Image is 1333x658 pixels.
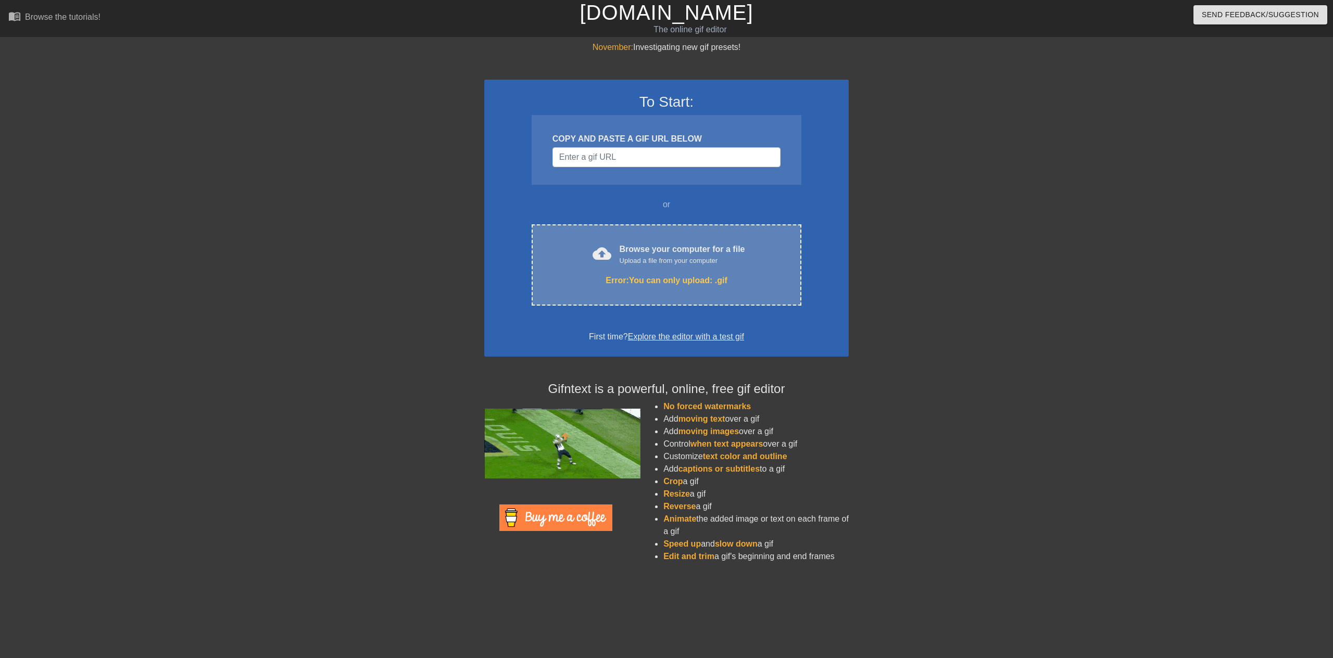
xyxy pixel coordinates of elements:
[498,331,835,343] div: First time?
[678,414,725,423] span: moving text
[663,514,696,523] span: Animate
[628,332,744,341] a: Explore the editor with a test gif
[663,463,849,475] li: Add to a gif
[593,43,633,52] span: November:
[663,488,849,500] li: a gif
[620,243,745,266] div: Browse your computer for a file
[663,513,849,538] li: the added image or text on each frame of a gif
[663,477,683,486] span: Crop
[663,539,701,548] span: Speed up
[620,256,745,266] div: Upload a file from your computer
[593,244,611,263] span: cloud_upload
[484,409,640,478] img: football_small.gif
[8,10,21,22] span: menu_book
[715,539,758,548] span: slow down
[580,1,753,24] a: [DOMAIN_NAME]
[663,450,849,463] li: Customize
[499,504,612,531] img: Buy Me A Coffee
[552,133,781,145] div: COPY AND PASTE A GIF URL BELOW
[484,382,849,397] h4: Gifntext is a powerful, online, free gif editor
[663,550,849,563] li: a gif's beginning and end frames
[1193,5,1327,24] button: Send Feedback/Suggestion
[498,93,835,111] h3: To Start:
[663,475,849,488] li: a gif
[663,538,849,550] li: and a gif
[663,500,849,513] li: a gif
[678,427,739,436] span: moving images
[663,425,849,438] li: Add over a gif
[511,198,822,211] div: or
[663,402,751,411] span: No forced watermarks
[663,413,849,425] li: Add over a gif
[484,41,849,54] div: Investigating new gif presets!
[552,147,781,167] input: Username
[663,438,849,450] li: Control over a gif
[663,552,714,561] span: Edit and trim
[8,10,100,26] a: Browse the tutorials!
[663,502,696,511] span: Reverse
[1202,8,1319,21] span: Send Feedback/Suggestion
[554,274,779,287] div: Error: You can only upload: .gif
[678,464,760,473] span: captions or subtitles
[663,489,690,498] span: Resize
[449,23,930,36] div: The online gif editor
[690,439,763,448] span: when text appears
[25,12,100,21] div: Browse the tutorials!
[703,452,787,461] span: text color and outline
